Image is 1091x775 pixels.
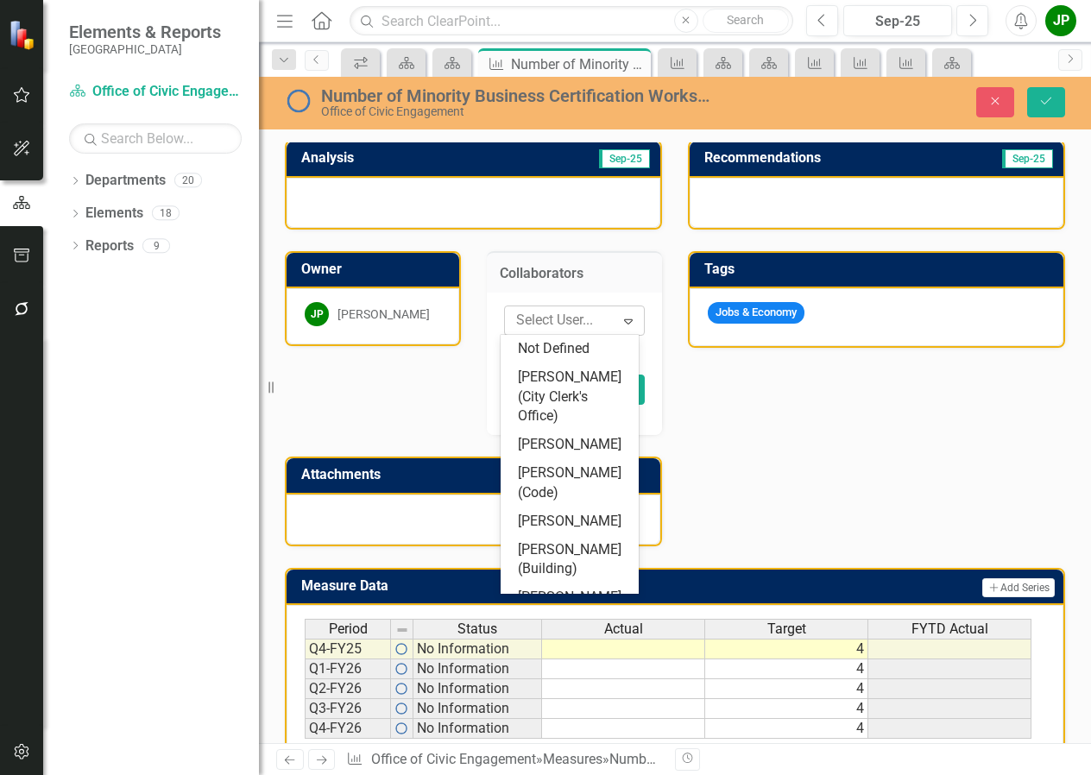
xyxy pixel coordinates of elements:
td: 4 [705,659,868,679]
a: Office of Civic Engagement [69,82,242,102]
td: Q3-FY26 [305,699,391,719]
div: [PERSON_NAME] (Building) [518,540,628,580]
div: JP [305,302,329,326]
td: 4 [705,679,868,699]
h3: Collaborators [500,266,650,281]
div: Number of Minority Business Certification Workshops [321,86,709,105]
img: ClearPoint Strategy [9,20,39,50]
div: Sep-25 [849,11,946,32]
a: Elements [85,204,143,224]
div: Not Defined [518,339,628,359]
div: 18 [152,206,180,221]
h3: Analysis [301,150,476,166]
span: Search [727,13,764,27]
span: Status [457,621,497,637]
img: RFFIe5fH8O4AAAAASUVORK5CYII= [394,682,408,696]
button: Add Series [982,578,1055,597]
span: Elements & Reports [69,22,221,42]
button: Search [703,9,789,33]
td: Q4-FY26 [305,719,391,739]
td: 4 [705,639,868,659]
div: [PERSON_NAME] (Finance) [518,588,628,627]
img: No Information [285,87,312,115]
div: [PERSON_NAME] [518,435,628,455]
td: No Information [413,639,542,659]
a: Measures [543,751,602,767]
td: 4 [705,719,868,739]
h3: Recommendations [704,150,946,166]
span: Sep-25 [599,149,650,168]
td: No Information [413,699,542,719]
span: Jobs & Economy [708,302,804,324]
span: Period [329,621,368,637]
div: Number of Minority Business Certification Workshops [511,54,646,75]
span: FYTD Actual [911,621,988,637]
div: Office of Civic Engagement [321,105,709,118]
div: [PERSON_NAME] [518,512,628,532]
h3: Measure Data [301,578,712,594]
img: RFFIe5fH8O4AAAAASUVORK5CYII= [394,662,408,676]
div: [PERSON_NAME] (Code) [518,463,628,503]
td: No Information [413,719,542,739]
small: [GEOGRAPHIC_DATA] [69,42,221,56]
h3: Tags [704,261,1055,277]
input: Search Below... [69,123,242,154]
button: Sep-25 [843,5,952,36]
img: RFFIe5fH8O4AAAAASUVORK5CYII= [394,702,408,715]
img: RFFIe5fH8O4AAAAASUVORK5CYII= [394,721,408,735]
a: Departments [85,171,166,191]
div: 9 [142,238,170,253]
h3: Attachments [301,467,652,482]
span: Actual [604,621,643,637]
td: 4 [705,699,868,719]
td: No Information [413,659,542,679]
img: RFFIe5fH8O4AAAAASUVORK5CYII= [394,642,408,656]
a: Office of Civic Engagement [371,751,536,767]
a: Reports [85,236,134,256]
div: [PERSON_NAME] (City Clerk's Office) [518,368,628,427]
img: 8DAGhfEEPCf229AAAAAElFTkSuQmCC [395,623,409,637]
td: Q2-FY26 [305,679,391,699]
button: JP [1045,5,1076,36]
div: [PERSON_NAME] [337,306,430,323]
td: Q1-FY26 [305,659,391,679]
td: No Information [413,679,542,699]
input: Search ClearPoint... [350,6,793,36]
h3: Owner [301,261,451,277]
div: 20 [174,173,202,188]
span: Sep-25 [1002,149,1053,168]
td: Q4-FY25 [305,639,391,659]
span: Target [767,621,806,637]
div: Number of Minority Business Certification Workshops [609,751,935,767]
div: » » [346,750,662,770]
